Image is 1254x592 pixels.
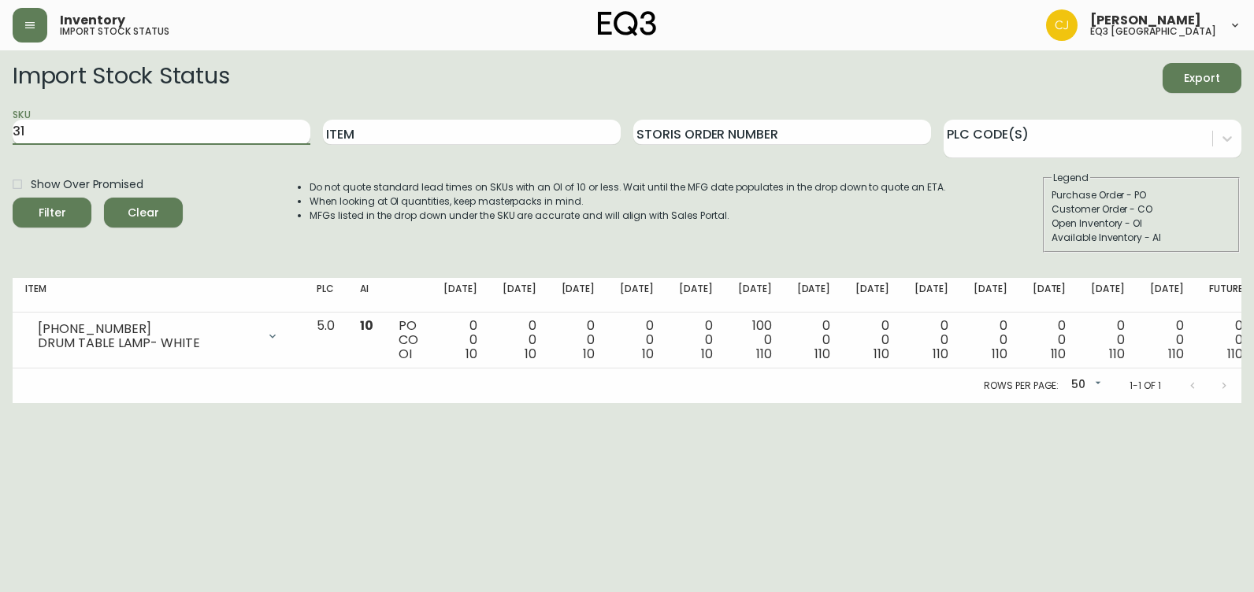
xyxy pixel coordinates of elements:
[642,345,654,363] span: 10
[738,319,772,361] div: 100 0
[549,278,608,313] th: [DATE]
[1046,9,1078,41] img: 7836c8950ad67d536e8437018b5c2533
[310,194,946,209] li: When looking at OI quantities, keep masterpacks in mind.
[360,316,373,335] span: 10
[1209,319,1243,361] div: 0 0
[874,345,889,363] span: 110
[1051,345,1067,363] span: 110
[598,11,656,36] img: logo
[310,209,946,223] li: MFGs listed in the drop down under the SKU are accurate and will align with Sales Portal.
[431,278,490,313] th: [DATE]
[443,319,477,361] div: 0 0
[1052,171,1090,185] legend: Legend
[902,278,961,313] th: [DATE]
[13,198,91,228] button: Filter
[1090,27,1216,36] h5: eq3 [GEOGRAPHIC_DATA]
[310,180,946,194] li: Do not quote standard lead times on SKUs with an OI of 10 or less. Wait until the MFG date popula...
[347,278,386,313] th: AI
[562,319,595,361] div: 0 0
[304,278,347,313] th: PLC
[583,345,595,363] span: 10
[814,345,830,363] span: 110
[13,63,229,93] h2: Import Stock Status
[1150,319,1184,361] div: 0 0
[1091,319,1125,361] div: 0 0
[60,27,169,36] h5: import stock status
[1109,345,1125,363] span: 110
[701,345,713,363] span: 10
[1090,14,1201,27] span: [PERSON_NAME]
[1052,202,1231,216] div: Customer Order - CO
[490,278,549,313] th: [DATE]
[38,322,257,336] div: [PHONE_NUMBER]
[797,319,831,361] div: 0 0
[466,345,477,363] span: 10
[304,313,347,368] td: 5.0
[1175,68,1229,88] span: Export
[974,319,1007,361] div: 0 0
[399,345,412,363] span: OI
[117,203,170,223] span: Clear
[933,345,948,363] span: 110
[1137,278,1196,313] th: [DATE]
[915,319,948,361] div: 0 0
[13,278,304,313] th: Item
[1052,216,1231,231] div: Open Inventory - OI
[785,278,844,313] th: [DATE]
[984,379,1059,393] p: Rows per page:
[1033,319,1067,361] div: 0 0
[1052,231,1231,245] div: Available Inventory - AI
[1078,278,1137,313] th: [DATE]
[60,14,125,27] span: Inventory
[1168,345,1184,363] span: 110
[38,336,257,350] div: DRUM TABLE LAMP- WHITE
[1020,278,1079,313] th: [DATE]
[503,319,536,361] div: 0 0
[399,319,418,361] div: PO CO
[725,278,785,313] th: [DATE]
[1163,63,1241,93] button: Export
[992,345,1007,363] span: 110
[1052,188,1231,202] div: Purchase Order - PO
[1130,379,1161,393] p: 1-1 of 1
[25,319,291,353] div: [PHONE_NUMBER]DRUM TABLE LAMP- WHITE
[620,319,654,361] div: 0 0
[525,345,536,363] span: 10
[607,278,666,313] th: [DATE]
[855,319,889,361] div: 0 0
[961,278,1020,313] th: [DATE]
[1227,345,1243,363] span: 110
[679,319,713,361] div: 0 0
[104,198,183,228] button: Clear
[756,345,772,363] span: 110
[1065,372,1104,398] div: 50
[31,176,143,193] span: Show Over Promised
[666,278,725,313] th: [DATE]
[843,278,902,313] th: [DATE]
